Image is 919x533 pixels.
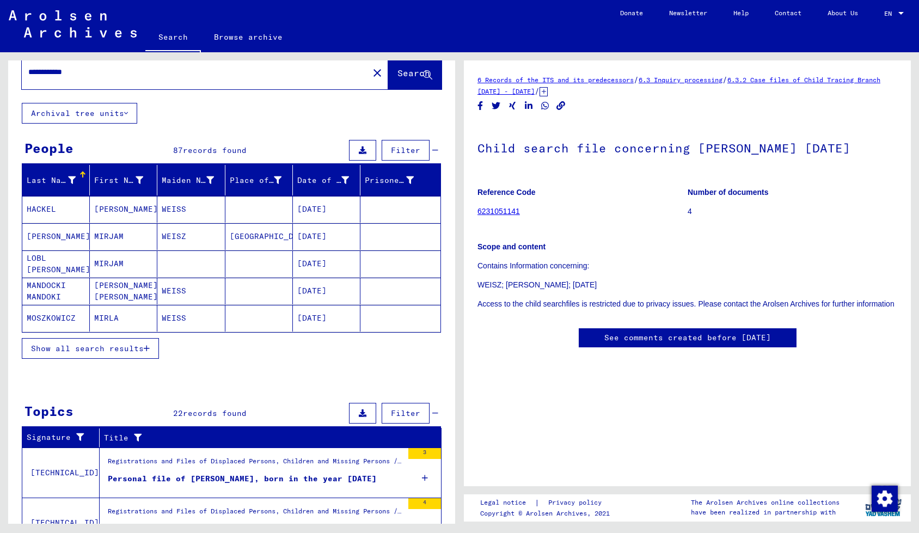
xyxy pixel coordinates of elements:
button: Copy link [555,99,567,113]
span: Filter [391,408,420,418]
span: / [535,86,540,96]
mat-cell: [DATE] [293,196,360,223]
a: 6231051141 [477,207,520,216]
div: Personal file of [PERSON_NAME], born in the year [DATE] [108,473,377,485]
div: Place of Birth [230,171,295,189]
button: Share on Twitter [491,99,502,113]
div: Title [104,429,431,446]
img: Change consent [872,486,898,512]
button: Share on Facebook [475,99,486,113]
div: Last Name [27,175,76,186]
span: Show all search results [31,344,144,353]
a: Legal notice [480,497,535,509]
mat-cell: WEISS [157,196,225,223]
p: The Arolsen Archives online collections [691,498,840,507]
button: Share on LinkedIn [523,99,535,113]
mat-cell: WEISS [157,278,225,304]
p: 4 [688,206,897,217]
div: First Name [94,171,157,189]
b: Reference Code [477,188,536,197]
span: Filter [391,145,420,155]
mat-cell: MOSZKOWICZ [22,305,90,332]
img: Arolsen_neg.svg [9,10,137,38]
div: Topics [24,401,73,421]
div: Prisoner # [365,175,414,186]
td: [TECHNICAL_ID] [22,448,100,498]
mat-cell: WEISS [157,305,225,332]
div: | [480,497,615,509]
div: Registrations and Files of Displaced Persons, Children and Missing Persons / Relief Programs of V... [108,456,403,471]
span: 22 [173,408,183,418]
mat-cell: [DATE] [293,223,360,250]
div: Last Name [27,171,89,189]
div: Maiden Name [162,175,213,186]
mat-header-cell: Prisoner # [360,165,440,195]
p: Copyright © Arolsen Archives, 2021 [480,509,615,518]
p: Contains Information concerning: [477,260,897,272]
div: Maiden Name [162,171,227,189]
h1: Child search file concerning [PERSON_NAME] [DATE] [477,123,897,171]
div: Title [104,432,420,444]
mat-cell: HACKEL [22,196,90,223]
mat-cell: [PERSON_NAME] [22,223,90,250]
p: WEISZ; [PERSON_NAME]; [DATE] [477,279,897,291]
button: Share on Xing [507,99,518,113]
mat-header-cell: Date of Birth [293,165,360,195]
div: Registrations and Files of Displaced Persons, Children and Missing Persons / Relief Programs of V... [108,506,403,522]
mat-cell: [PERSON_NAME] [PERSON_NAME] [90,278,157,304]
mat-cell: MANDOCKI MANDOKI [22,278,90,304]
button: Show all search results [22,338,159,359]
mat-header-cell: Last Name [22,165,90,195]
a: Search [145,24,201,52]
mat-icon: close [371,66,384,79]
mat-cell: [PERSON_NAME] [90,196,157,223]
button: Filter [382,403,430,424]
button: Filter [382,140,430,161]
mat-cell: MIRJAM [90,223,157,250]
mat-cell: LOBL [PERSON_NAME] [22,250,90,277]
a: See comments created before [DATE] [604,332,771,344]
a: 6.3 Inquiry processing [639,76,722,84]
div: Place of Birth [230,175,281,186]
span: / [634,75,639,84]
div: 3 [408,448,441,459]
button: Search [388,56,442,89]
mat-header-cell: Maiden Name [157,165,225,195]
b: Scope and content [477,242,546,251]
span: Search [397,68,430,78]
span: records found [183,408,247,418]
div: First Name [94,175,143,186]
div: 4 [408,498,441,509]
div: Signature [27,429,102,446]
div: Date of Birth [297,175,349,186]
mat-cell: WEISZ [157,223,225,250]
mat-cell: MIRLA [90,305,157,332]
div: Date of Birth [297,171,363,189]
mat-cell: MIRJAM [90,250,157,277]
a: 6 Records of the ITS and its predecessors [477,76,634,84]
button: Archival tree units [22,103,137,124]
button: Clear [366,62,388,83]
span: / [722,75,727,84]
div: Prisoner # [365,171,427,189]
span: EN [884,10,896,17]
p: Access to the child searchfiles is restricted due to privacy issues. Please contact the Arolsen A... [477,298,897,310]
span: records found [183,145,247,155]
mat-cell: [GEOGRAPHIC_DATA] [225,223,293,250]
b: Number of documents [688,188,769,197]
a: Privacy policy [540,497,615,509]
mat-header-cell: Place of Birth [225,165,293,195]
span: 87 [173,145,183,155]
div: People [24,138,73,158]
div: Signature [27,432,91,443]
a: Browse archive [201,24,296,50]
p: have been realized in partnership with [691,507,840,517]
mat-cell: [DATE] [293,250,360,277]
mat-cell: [DATE] [293,305,360,332]
mat-header-cell: First Name [90,165,157,195]
button: Share on WhatsApp [540,99,551,113]
img: yv_logo.png [863,494,904,521]
mat-cell: [DATE] [293,278,360,304]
